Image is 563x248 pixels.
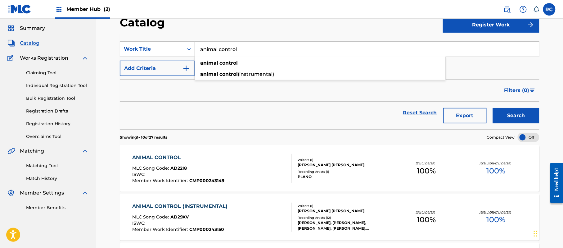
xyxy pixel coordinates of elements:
img: search [503,6,511,13]
button: Add Criteria [120,61,195,76]
div: Notifications [533,6,539,12]
span: 100 % [487,165,506,177]
div: ANIMAL CONTROL [133,154,225,161]
div: [PERSON_NAME], [PERSON_NAME], [PERSON_NAME], [PERSON_NAME], [PERSON_NAME] [298,220,391,231]
div: Writers ( 1 ) [298,204,391,208]
img: Catalog [7,39,15,47]
span: Summary [20,25,45,32]
span: 100 % [417,165,436,177]
div: Help [517,3,529,16]
span: Compact View [487,135,515,140]
span: Member Work Identifier : [133,227,190,232]
span: Member Work Identifier : [133,178,190,183]
strong: animal [200,60,218,66]
span: CMP000243149 [190,178,225,183]
span: Catalog [20,39,39,47]
span: Matching [20,147,44,155]
img: expand [81,147,89,155]
strong: control [219,60,238,66]
iframe: Chat Widget [532,218,563,248]
a: ANIMAL CONTROL (INSTRUMENTAL)MLC Song Code:AD29XVISWC:Member Work Identifier:CMP000243150Writers ... [120,194,539,241]
form: Search Form [120,41,539,129]
div: Writers ( 1 ) [298,158,391,162]
div: User Menu [543,3,556,16]
strong: control [219,71,238,77]
a: Member Benefits [26,204,89,211]
span: 100 % [417,214,436,225]
div: ANIMAL CONTROL (INSTRUMENTAL) [133,203,231,210]
span: MLC Song Code : [133,165,171,171]
a: Public Search [501,3,513,16]
img: Matching [7,147,15,155]
a: Overclaims Tool [26,133,89,140]
img: Works Registration [7,54,16,62]
div: [PERSON_NAME] [PERSON_NAME] [298,162,391,168]
p: Showing 1 - 10 of 27 results [120,135,167,140]
img: help [520,6,527,13]
a: CatalogCatalog [7,39,39,47]
img: filter [530,89,535,92]
span: ISWC : [133,220,147,226]
span: Member Settings [20,189,64,197]
p: Total Known Shares: [480,161,513,165]
iframe: Resource Center [546,158,563,208]
div: Drag [534,224,538,243]
button: Search [493,108,539,123]
img: MLC Logo [7,5,31,14]
a: Claiming Tool [26,70,89,76]
span: CMP000243150 [190,227,224,232]
span: MLC Song Code : [133,214,171,220]
span: Member Hub [66,6,110,13]
img: 9d2ae6d4665cec9f34b9.svg [182,65,190,72]
span: ISWC : [133,172,147,177]
div: Recording Artists ( 1 ) [298,169,391,174]
div: Work Title [124,45,180,53]
a: Individual Registration Tool [26,82,89,89]
img: f7272a7cc735f4ea7f67.svg [527,21,534,29]
p: Your Shares: [416,161,437,165]
div: [PERSON_NAME] [PERSON_NAME] [298,208,391,214]
img: Summary [7,25,15,32]
span: (2) [104,6,110,12]
span: (instrumental) [238,71,274,77]
div: PLANO [298,174,391,180]
button: Register Work [443,17,539,33]
div: Recording Artists ( 12 ) [298,215,391,220]
button: Export [443,108,487,123]
span: 100 % [487,214,506,225]
a: Reset Search [400,106,440,120]
span: Filters ( 0 ) [504,87,529,94]
p: Total Known Shares: [480,209,513,214]
h2: Catalog [120,16,168,30]
strong: animal [200,71,218,77]
a: Registration History [26,121,89,127]
img: Top Rightsholders [55,6,63,13]
img: Member Settings [7,189,15,197]
a: Match History [26,175,89,182]
p: Your Shares: [416,209,437,214]
a: SummarySummary [7,25,45,32]
a: Matching Tool [26,163,89,169]
span: AD29XV [171,214,189,220]
a: Registration Drafts [26,108,89,114]
img: expand [81,54,89,62]
button: Filters (0) [501,83,539,98]
a: ANIMAL CONTROLMLC Song Code:AD22I8ISWC:Member Work Identifier:CMP000243149Writers (1)[PERSON_NAME... [120,145,539,192]
a: Bulk Registration Tool [26,95,89,102]
span: AD22I8 [171,165,187,171]
span: Works Registration [20,54,68,62]
img: expand [81,189,89,197]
